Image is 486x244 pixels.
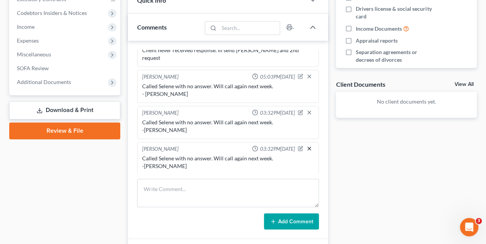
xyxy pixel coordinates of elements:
span: 03:32PM[DATE] [260,109,295,117]
span: Separation agreements or decrees of divorces [356,48,435,64]
span: Income [17,23,35,30]
div: [PERSON_NAME] [142,145,179,153]
div: [PERSON_NAME] [142,73,179,81]
span: 03:32PM[DATE] [260,145,295,153]
span: Income Documents [356,25,402,33]
div: [PERSON_NAME] [142,109,179,117]
span: Miscellaneous [17,51,51,58]
a: View All [454,82,474,87]
span: 3 [476,218,482,224]
div: Client never received response. Ill send [PERSON_NAME] and 2nd request [142,46,314,62]
span: Codebtors Insiders & Notices [17,10,87,16]
a: Review & File [9,122,120,139]
span: Drivers license & social security card [356,5,435,20]
a: SOFA Review [11,61,120,75]
span: Appraisal reports [356,37,398,45]
button: Add Comment [264,213,319,229]
div: Called Selene with no answer. Will call again next week. -[PERSON_NAME] [142,155,314,170]
span: Expenses [17,37,39,44]
span: Additional Documents [17,79,71,85]
span: Comments [137,23,167,31]
div: Called Selene with no answer. Will call again next week. - [PERSON_NAME] [142,82,314,98]
a: Download & Print [9,101,120,119]
iframe: Intercom live chat [460,218,478,236]
span: 05:03PM[DATE] [260,73,295,81]
input: Search... [219,21,280,35]
div: Client Documents [336,80,385,88]
div: Called Selene with no answer. Will call again next week. -[PERSON_NAME] [142,119,314,134]
p: No client documents yet. [342,98,471,106]
span: SOFA Review [17,65,49,71]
